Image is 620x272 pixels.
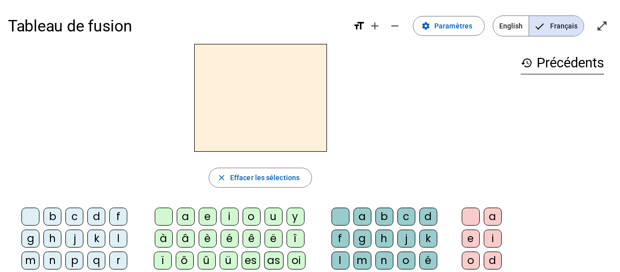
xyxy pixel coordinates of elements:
[375,208,393,226] div: b
[8,10,345,42] h1: Tableau de fusion
[493,16,529,36] span: English
[109,208,127,226] div: f
[288,252,306,270] div: oi
[353,252,371,270] div: m
[369,20,381,32] mat-icon: add
[484,252,502,270] div: d
[484,208,502,226] div: a
[221,208,239,226] div: i
[21,252,39,270] div: m
[421,21,430,30] mat-icon: settings
[209,168,312,188] button: Effacer les sélections
[331,230,349,248] div: f
[375,252,393,270] div: n
[154,252,172,270] div: ï
[419,252,437,270] div: é
[217,173,226,182] mat-icon: close
[177,230,195,248] div: â
[419,230,437,248] div: k
[198,252,216,270] div: û
[43,252,61,270] div: n
[331,252,349,270] div: l
[155,230,173,248] div: à
[87,208,105,226] div: d
[265,230,283,248] div: ë
[243,208,261,226] div: o
[529,16,584,36] span: Français
[264,252,284,270] div: as
[242,252,260,270] div: es
[493,15,584,36] mat-button-toggle-group: Language selection
[397,208,415,226] div: c
[243,230,261,248] div: ê
[287,208,305,226] div: y
[199,230,217,248] div: è
[521,57,533,69] mat-icon: history
[220,252,238,270] div: ü
[375,230,393,248] div: h
[413,16,485,36] button: Paramètres
[177,208,195,226] div: a
[21,230,39,248] div: g
[592,16,612,36] button: Entrer en plein écran
[434,20,472,32] span: Paramètres
[596,20,608,32] mat-icon: open_in_full
[65,252,83,270] div: p
[397,252,415,270] div: o
[365,16,385,36] button: Augmenter la taille de la police
[65,208,83,226] div: c
[419,208,437,226] div: d
[221,230,239,248] div: é
[43,230,61,248] div: h
[353,230,371,248] div: g
[43,208,61,226] div: b
[199,208,217,226] div: e
[109,230,127,248] div: l
[462,230,480,248] div: e
[385,16,405,36] button: Diminuer la taille de la police
[521,52,604,74] h3: Précédents
[87,252,105,270] div: q
[265,208,283,226] div: u
[109,252,127,270] div: r
[353,20,365,32] mat-icon: format_size
[462,252,480,270] div: o
[353,208,371,226] div: a
[287,230,305,248] div: î
[484,230,502,248] div: i
[176,252,194,270] div: ô
[397,230,415,248] div: j
[389,20,401,32] mat-icon: remove
[87,230,105,248] div: k
[65,230,83,248] div: j
[230,172,300,184] span: Effacer les sélections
